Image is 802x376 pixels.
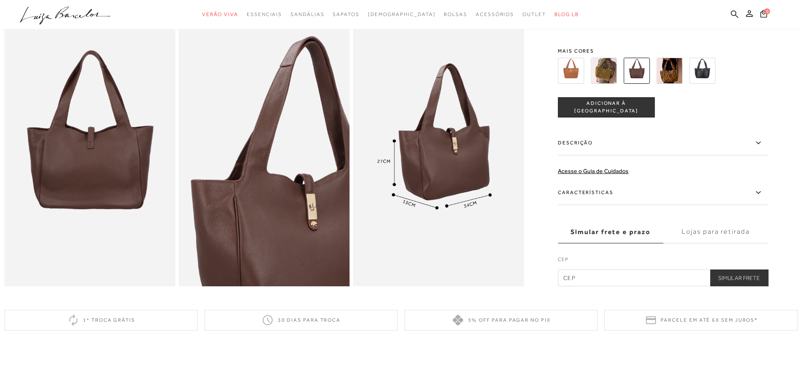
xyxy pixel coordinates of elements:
[247,11,282,17] span: Essenciais
[558,97,655,117] button: ADICIONAR À [GEOGRAPHIC_DATA]
[554,7,579,22] a: BLOG LB
[405,310,598,331] div: 5% off para pagar no PIX
[689,58,715,84] img: BOLSA MÉDIA EM COURO PRETO COM FECHO DOURADO
[368,11,436,17] span: [DEMOGRAPHIC_DATA]
[476,7,514,22] a: categoryNavScreenReaderText
[558,269,768,286] input: CEP
[656,58,682,84] img: BOLSA MÉDIA EM COURO ONÇA COM FECHO DOURADO
[444,7,467,22] a: categoryNavScreenReaderText
[290,7,324,22] a: categoryNavScreenReaderText
[663,221,768,243] label: Lojas para retirada
[558,181,768,205] label: Características
[4,29,175,286] img: image
[353,29,524,286] img: image
[605,310,798,331] div: Parcele em até 6x sem juros*
[522,7,546,22] a: categoryNavScreenReaderText
[710,269,768,286] button: Simular Frete
[247,7,282,22] a: categoryNavScreenReaderText
[591,58,617,84] img: BOLSA MÉDIA EM CAMURÇA VERDE ASPARGO COM FECHO DOURADO
[179,29,349,286] img: image
[444,11,467,17] span: Bolsas
[558,58,584,84] img: BOLSA MÉDIA EM CAMURÇA CARAMELO COM FECHO DOURADO
[202,7,238,22] a: categoryNavScreenReaderText
[290,11,324,17] span: Sandálias
[558,221,663,243] label: Simular frete e prazo
[4,310,197,331] div: 1ª troca grátis
[758,9,770,21] button: 0
[476,11,514,17] span: Acessórios
[558,256,768,267] label: CEP
[368,7,436,22] a: noSubCategoriesText
[558,131,768,155] label: Descrição
[558,100,654,115] span: ADICIONAR À [GEOGRAPHIC_DATA]
[554,11,579,17] span: BLOG LB
[202,11,238,17] span: Verão Viva
[558,168,629,174] a: Acesse o Guia de Cuidados
[558,48,768,53] span: Mais cores
[764,8,770,14] span: 0
[522,11,546,17] span: Outlet
[333,7,359,22] a: categoryNavScreenReaderText
[333,11,359,17] span: Sapatos
[204,310,397,331] div: 30 dias para troca
[623,58,650,84] img: BOLSA MÉDIA EM COURO CAFÉ COM FECHO DOURADO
